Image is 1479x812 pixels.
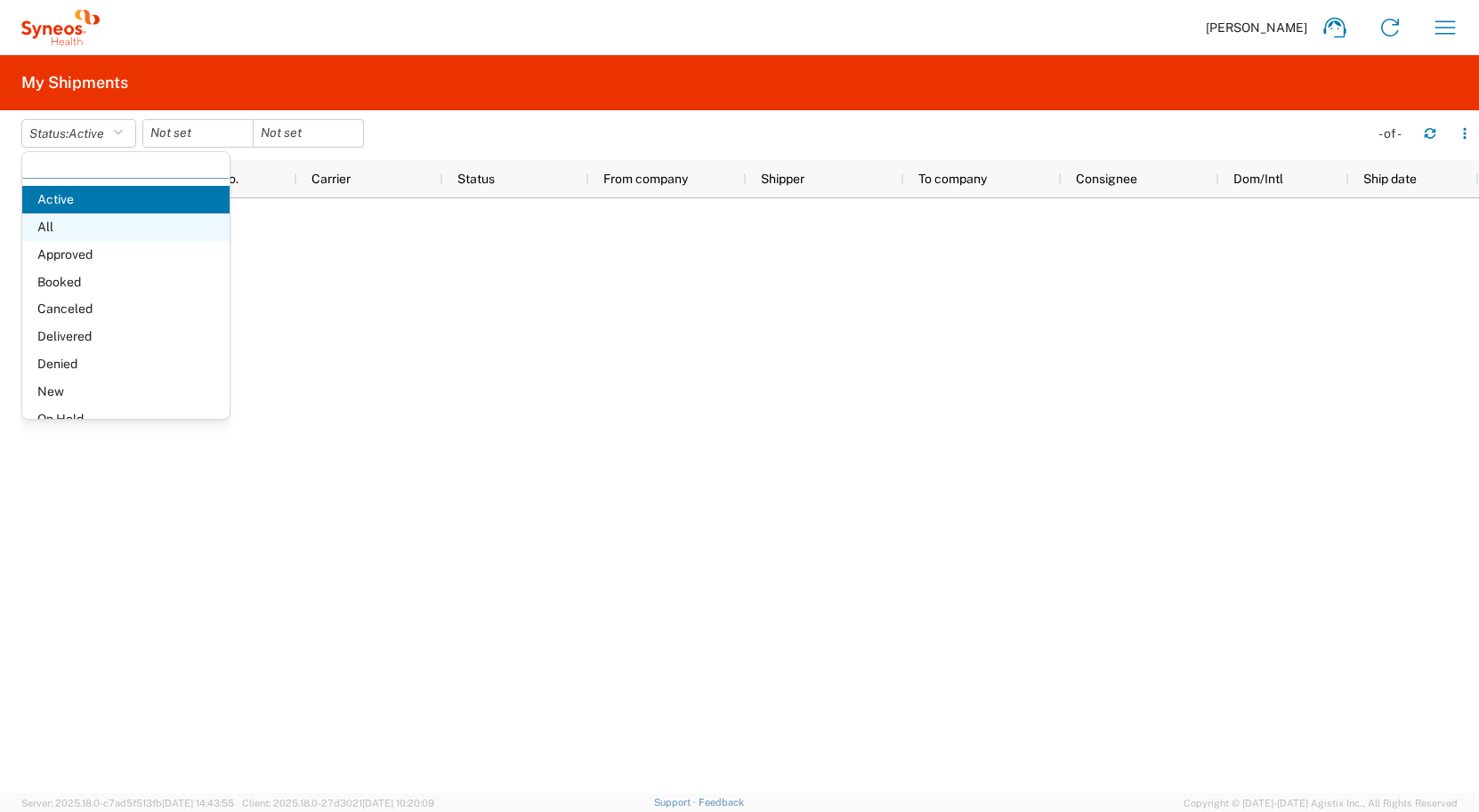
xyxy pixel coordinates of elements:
span: Delivered [22,323,230,350]
span: Dom/Intl [1233,172,1283,186]
span: All [22,213,230,241]
span: To company [918,172,987,186]
span: Active [22,186,230,213]
span: Carrier [311,172,351,186]
span: Client: 2025.18.0-27d3021 [242,798,434,808]
span: Active [69,126,104,141]
span: Ship date [1363,172,1417,186]
input: Not set [143,120,253,147]
span: [DATE] 14:43:55 [162,798,234,808]
span: New [22,378,230,406]
span: [PERSON_NAME] [1206,20,1307,36]
span: Copyright © [DATE]-[DATE] Agistix Inc., All Rights Reserved [1184,795,1458,811]
span: Server: 2025.18.0-c7ad5f513fb [21,798,234,808]
div: - of - [1378,125,1410,141]
button: Status:Active [21,119,136,148]
span: Denied [22,350,230,378]
h2: My Shipments [21,72,128,93]
a: Feedback [699,797,744,808]
span: Consignee [1076,172,1137,186]
span: Shipper [761,172,804,186]
span: [DATE] 10:20:09 [362,798,434,808]
input: Not set [254,120,363,147]
span: Canceled [22,295,230,323]
span: From company [603,172,688,186]
span: Status [457,172,495,186]
span: Approved [22,241,230,269]
span: On Hold [22,406,230,433]
a: Support [654,797,699,808]
span: Booked [22,269,230,296]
